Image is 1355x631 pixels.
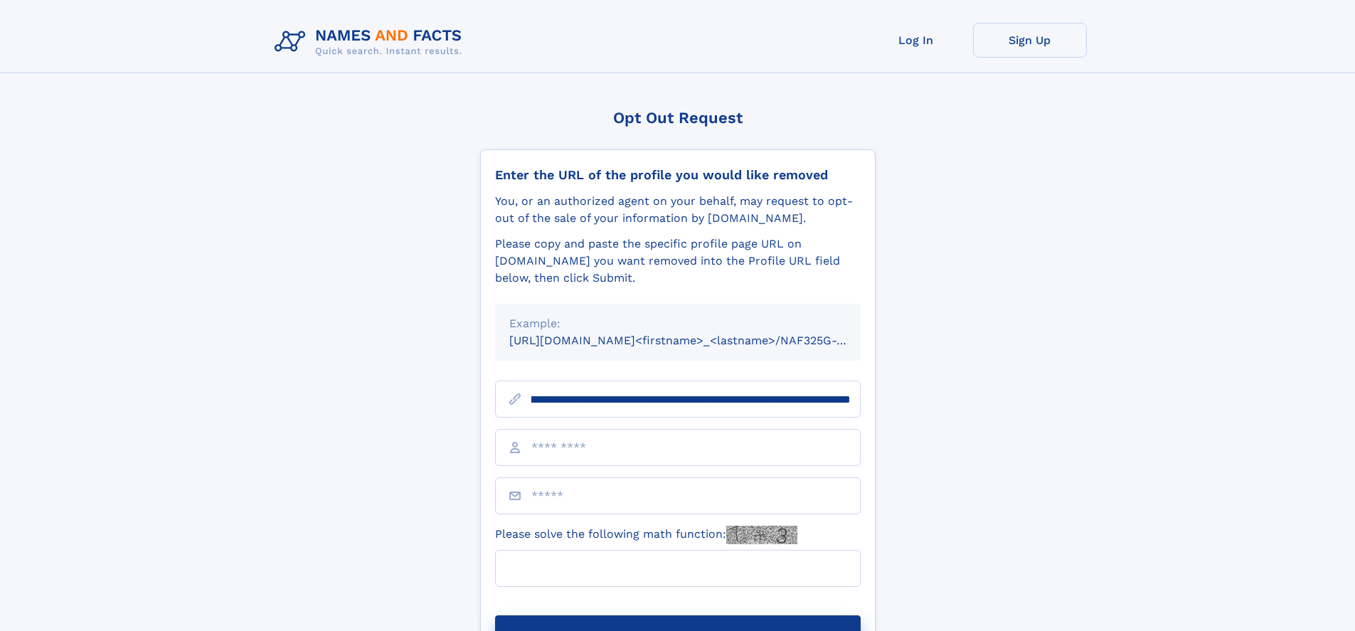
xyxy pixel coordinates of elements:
[480,109,876,127] div: Opt Out Request
[859,23,973,58] a: Log In
[509,334,888,347] small: [URL][DOMAIN_NAME]<firstname>_<lastname>/NAF325G-xxxxxxxx
[509,315,846,332] div: Example:
[973,23,1087,58] a: Sign Up
[495,193,861,227] div: You, or an authorized agent on your behalf, may request to opt-out of the sale of your informatio...
[495,526,797,544] label: Please solve the following math function:
[495,235,861,287] div: Please copy and paste the specific profile page URL on [DOMAIN_NAME] you want removed into the Pr...
[269,23,474,61] img: Logo Names and Facts
[495,167,861,183] div: Enter the URL of the profile you would like removed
